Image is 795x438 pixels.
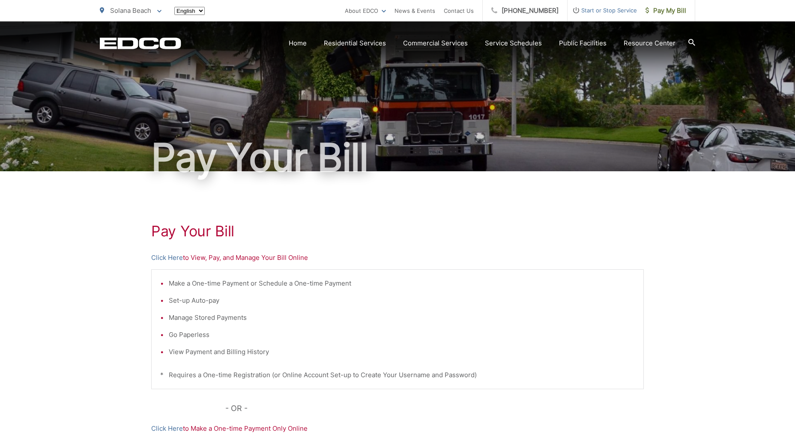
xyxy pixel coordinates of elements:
a: Home [289,38,307,48]
li: Set-up Auto-pay [169,295,635,306]
a: Public Facilities [559,38,607,48]
li: Go Paperless [169,330,635,340]
a: News & Events [395,6,435,16]
p: to Make a One-time Payment Only Online [151,423,644,434]
a: Service Schedules [485,38,542,48]
h1: Pay Your Bill [100,136,695,179]
h1: Pay Your Bill [151,223,644,240]
select: Select a language [174,7,205,15]
p: - OR - [225,402,644,415]
a: Click Here [151,423,183,434]
a: Residential Services [324,38,386,48]
span: Pay My Bill [646,6,686,16]
a: Resource Center [624,38,675,48]
li: Manage Stored Payments [169,313,635,323]
li: Make a One-time Payment or Schedule a One-time Payment [169,278,635,289]
li: View Payment and Billing History [169,347,635,357]
p: to View, Pay, and Manage Your Bill Online [151,253,644,263]
a: Contact Us [444,6,474,16]
a: About EDCO [345,6,386,16]
a: Click Here [151,253,183,263]
a: Commercial Services [403,38,468,48]
a: EDCD logo. Return to the homepage. [100,37,181,49]
p: * Requires a One-time Registration (or Online Account Set-up to Create Your Username and Password) [160,370,635,380]
span: Solana Beach [110,6,151,15]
